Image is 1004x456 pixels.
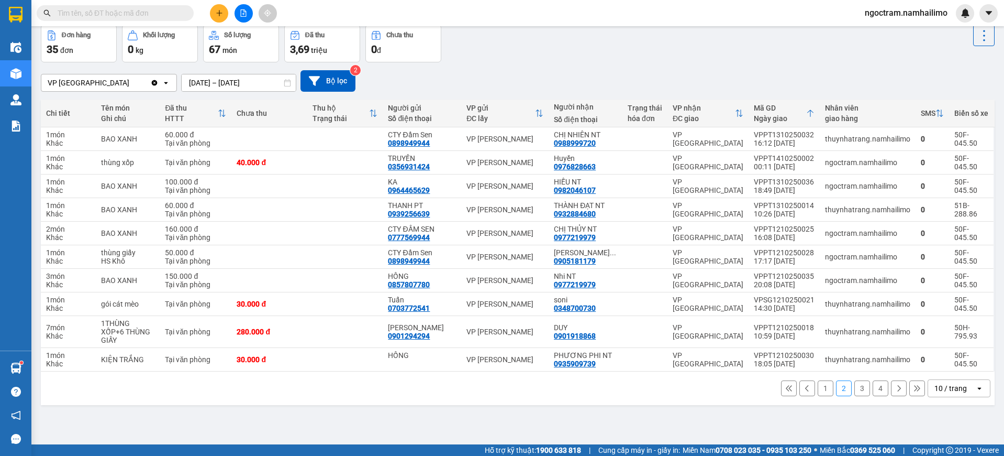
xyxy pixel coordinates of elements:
[150,79,159,87] svg: Clear value
[975,384,984,393] svg: open
[754,360,815,368] div: 18:05 [DATE]
[101,205,154,214] div: BAO XANH
[825,300,910,308] div: thuynhatrang.namhailimo
[377,46,381,55] span: đ
[598,444,680,456] span: Cung cấp máy in - giấy in:
[554,131,617,139] div: CHỊ NHIÊN NT
[10,68,21,79] img: warehouse-icon
[388,178,456,186] div: KA
[101,104,154,112] div: Tên món
[5,57,72,91] li: VP VP [GEOGRAPHIC_DATA]
[921,253,944,261] div: 0
[46,272,91,280] div: 3 món
[46,304,91,312] div: Khác
[388,332,430,340] div: 0901294294
[5,5,152,45] li: Nam Hải Limousine
[101,135,154,143] div: BAO XANH
[850,446,895,454] strong: 0369 525 060
[165,257,226,265] div: Tại văn phòng
[46,323,91,332] div: 7 món
[754,114,806,123] div: Ngày giao
[954,201,988,218] div: 51B-288.86
[72,57,139,80] li: VP VP [PERSON_NAME]
[934,383,967,394] div: 10 / trang
[818,381,833,396] button: 1
[165,104,218,112] div: Đã thu
[554,257,596,265] div: 0905181179
[313,114,370,123] div: Trạng thái
[921,355,944,364] div: 0
[46,225,91,233] div: 2 món
[754,233,815,242] div: 16:08 [DATE]
[921,300,944,308] div: 0
[961,8,970,18] img: icon-new-feature
[820,444,895,456] span: Miền Bắc
[673,154,743,171] div: VP [GEOGRAPHIC_DATA]
[237,158,302,167] div: 40.000 đ
[11,434,21,444] span: message
[628,104,662,112] div: Trạng thái
[921,205,944,214] div: 0
[749,100,820,127] th: Toggle SortBy
[954,178,988,194] div: 50F-045.50
[46,186,91,194] div: Khác
[46,139,91,147] div: Khác
[825,135,910,143] div: thuynhatrang.namhailimo
[5,5,42,42] img: logo.jpg
[350,65,361,75] sup: 2
[388,296,456,304] div: Tuấn
[388,280,430,289] div: 0857807780
[46,162,91,171] div: Khác
[46,109,91,117] div: Chi tiết
[485,444,581,456] span: Hỗ trợ kỹ thuật:
[554,139,596,147] div: 0988999720
[921,158,944,167] div: 0
[290,43,309,56] span: 3,69
[165,201,226,210] div: 60.000 đ
[162,79,170,87] svg: open
[128,43,133,56] span: 0
[825,276,910,285] div: ngoctram.namhailimo
[461,100,549,127] th: Toggle SortBy
[101,319,154,344] div: 1THÙNG XỐP+6 THÙNG GIẤY
[554,103,617,111] div: Người nhận
[224,31,251,39] div: Số lượng
[554,351,617,360] div: PHƯƠNG PHI NT
[984,8,994,18] span: caret-down
[754,162,815,171] div: 00:11 [DATE]
[554,210,596,218] div: 0932884680
[754,272,815,280] div: VPPT1210250035
[921,229,944,237] div: 0
[46,248,91,257] div: 1 món
[101,229,154,237] div: BAO XANH
[165,248,226,257] div: 50.000 đ
[43,9,51,17] span: search
[264,9,271,17] span: aim
[589,444,590,456] span: |
[210,4,228,23] button: plus
[754,304,815,312] div: 14:30 [DATE]
[754,280,815,289] div: 20:08 [DATE]
[10,363,21,374] img: warehouse-icon
[46,280,91,289] div: Khác
[466,135,543,143] div: VP [PERSON_NAME]
[673,272,743,289] div: VP [GEOGRAPHIC_DATA]
[921,135,944,143] div: 0
[46,296,91,304] div: 1 món
[10,42,21,53] img: warehouse-icon
[825,205,910,214] div: thuynhatrang.namhailimo
[237,355,302,364] div: 30.000 đ
[165,280,226,289] div: Tại văn phòng
[754,201,815,210] div: VPPT1310250014
[388,257,430,265] div: 0898949944
[466,355,543,364] div: VP [PERSON_NAME]
[209,43,220,56] span: 67
[554,360,596,368] div: 0935909739
[47,43,58,56] span: 35
[9,7,23,23] img: logo-vxr
[754,225,815,233] div: VPPT1210250025
[954,248,988,265] div: 50F-045.50
[371,43,377,56] span: 0
[136,46,143,55] span: kg
[466,205,543,214] div: VP [PERSON_NAME]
